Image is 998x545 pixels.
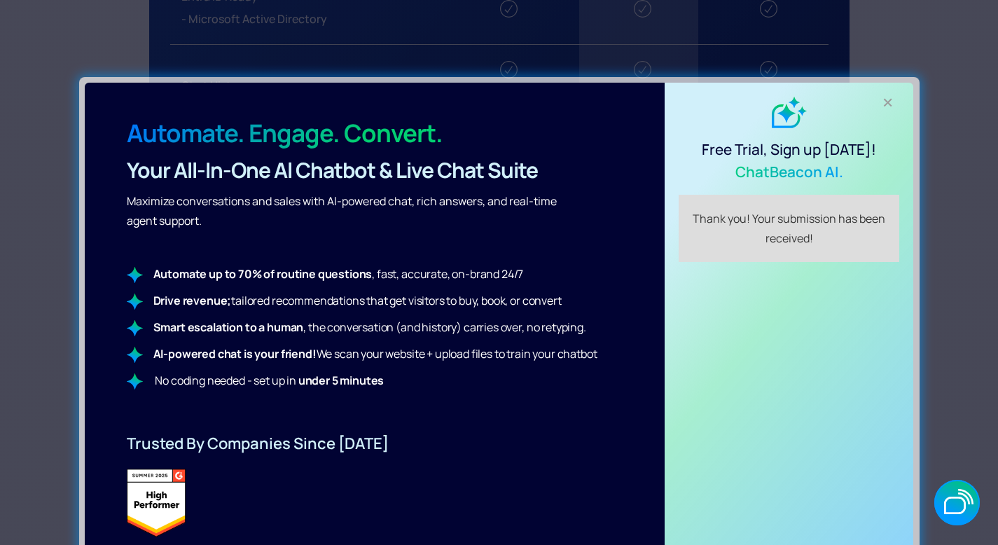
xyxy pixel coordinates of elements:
[127,191,580,230] p: Maximize conversations and sales with Al-powered chat, rich answers, and real-time agent support.
[127,237,580,257] p: ‍
[735,162,843,181] strong: ChatBeacon AI.
[876,91,899,114] div: +
[153,266,373,282] strong: Automate up to 70% of routine questions
[153,346,317,361] strong: AI-powered chat is your friend!
[127,156,580,184] h4: Your all-in-one Al Chatbot & Live Chat Suite
[679,128,899,183] div: Free Trial, Sign up [DATE]!
[127,118,580,149] h3: Automate. Engage. Convert.
[153,344,597,364] div: We scan your website + upload files to train your chatbot
[85,432,665,455] h5: Trusted by companies Since [DATE]
[153,319,304,335] strong: Smart escalation to a human
[153,293,232,308] strong: Drive revenue;
[153,317,586,337] div: , the conversation (and history) carries over, no retyping.
[679,195,899,262] div: Email Form success
[153,291,562,310] div: tailored recommendations that get visitors to buy, book, or convert
[153,264,524,284] div: , fast, accurate, on-brand 24/7
[153,371,384,390] div: No coding needed - set up in
[298,373,384,388] strong: under 5 minutes
[693,209,885,248] div: Thank you! Your submission has been received!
